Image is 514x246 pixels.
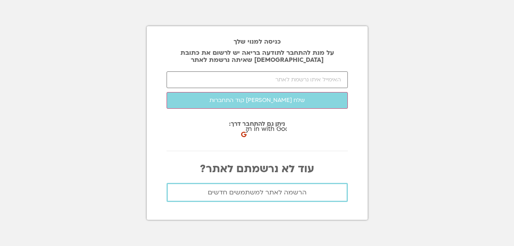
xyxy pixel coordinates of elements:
[167,163,348,175] p: עוד לא נרשמתם לאתר?
[239,124,298,135] span: Sign in with Google
[208,189,307,196] span: הרשמה לאתר למשתמשים חדשים
[167,92,348,109] button: שלח [PERSON_NAME] קוד התחברות
[167,38,348,45] h2: כניסה למנוי שלך
[167,71,348,88] input: האימייל איתו נרשמת לאתר
[167,49,348,63] p: על מנת להתחבר לתודעה בריאה יש לרשום את כתובת [DEMOGRAPHIC_DATA] שאיתה נרשמת לאתר
[167,183,348,202] a: הרשמה לאתר למשתמשים חדשים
